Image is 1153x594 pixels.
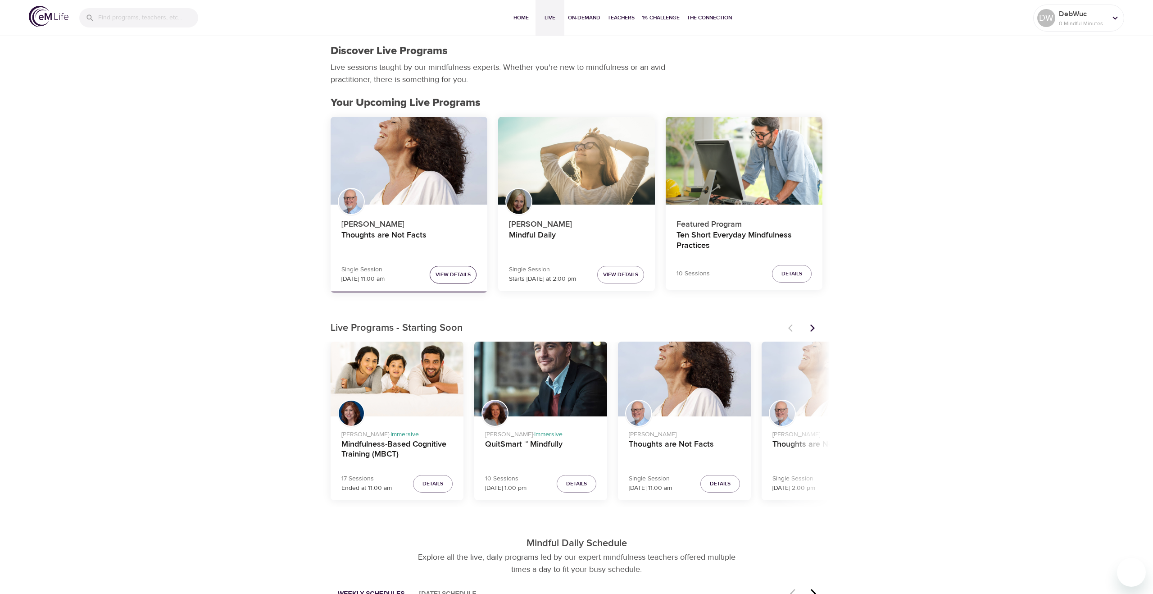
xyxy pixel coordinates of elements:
[710,479,731,489] span: Details
[566,479,587,489] span: Details
[772,265,812,283] button: Details
[629,426,740,439] p: [PERSON_NAME]
[331,342,463,416] button: Mindfulness-Based Cognitive Training (MBCT)
[485,474,527,484] p: 10 Sessions
[323,536,830,551] p: Mindful Daily Schedule
[29,6,68,27] img: logo
[413,475,453,493] button: Details
[341,265,385,274] p: Single Session
[1059,9,1107,19] p: DebWuc
[430,266,477,283] button: View Details
[597,266,644,283] button: View Details
[666,117,822,205] button: Ten Short Everyday Mindfulness Practices
[498,117,655,205] button: Mindful Daily
[509,274,576,284] p: Starts [DATE] at 2:00 pm
[390,430,419,439] span: Immersive
[629,439,740,461] h4: Thoughts are Not Facts
[772,474,815,484] p: Single Session
[98,8,198,27] input: Find programs, teachers, etc...
[341,426,453,439] p: [PERSON_NAME] ·
[676,230,812,252] h4: Ten Short Everyday Mindfulness Practices
[608,13,635,23] span: Teachers
[436,270,471,279] span: View Details
[331,321,783,336] p: Live Programs - Starting Soon
[676,269,710,279] p: 10 Sessions
[534,430,563,439] span: Immersive
[603,270,638,279] span: View Details
[408,551,745,576] p: Explore all the live, daily programs led by our expert mindfulness teachers offered multiple time...
[509,265,576,274] p: Single Session
[1117,558,1146,587] iframe: Button to launch messaging window
[676,215,812,230] p: Featured Program
[331,45,448,58] h1: Discover Live Programs
[803,318,822,338] button: Next items
[341,274,385,284] p: [DATE] 11:00 am
[557,475,596,493] button: Details
[485,484,527,493] p: [DATE] 1:00 pm
[687,13,732,23] span: The Connection
[474,342,607,416] button: QuitSmart ™ Mindfully
[629,484,672,493] p: [DATE] 11:00 am
[618,342,751,416] button: Thoughts are Not Facts
[422,479,443,489] span: Details
[341,230,477,252] h4: Thoughts are Not Facts
[485,426,596,439] p: [PERSON_NAME] ·
[509,215,644,230] p: [PERSON_NAME]
[772,426,884,439] p: [PERSON_NAME]
[568,13,600,23] span: On-Demand
[341,474,392,484] p: 17 Sessions
[539,13,561,23] span: Live
[772,439,884,461] h4: Thoughts are Not Facts
[629,474,672,484] p: Single Session
[1037,9,1055,27] div: DW
[331,61,668,86] p: Live sessions taught by our mindfulness experts. Whether you're new to mindfulness or an avid pra...
[509,230,644,252] h4: Mindful Daily
[341,439,453,461] h4: Mindfulness-Based Cognitive Training (MBCT)
[781,269,802,279] span: Details
[331,117,487,205] button: Thoughts are Not Facts
[772,484,815,493] p: [DATE] 2:00 pm
[700,475,740,493] button: Details
[485,439,596,461] h4: QuitSmart ™ Mindfully
[642,13,680,23] span: 1% Challenge
[1059,19,1107,27] p: 0 Mindful Minutes
[762,342,894,416] button: Thoughts are Not Facts
[341,215,477,230] p: [PERSON_NAME]
[510,13,532,23] span: Home
[341,484,392,493] p: Ended at 11:00 am
[331,96,822,110] h2: Your Upcoming Live Programs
